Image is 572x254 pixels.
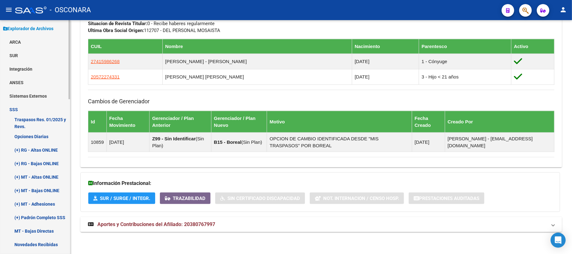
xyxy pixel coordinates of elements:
[88,111,107,132] th: Id
[91,74,120,79] span: 20572274331
[97,221,215,227] span: Aportes y Contribuciones del Afiliado: 20380767997
[211,132,267,152] td: ( )
[419,39,511,54] th: Parentesco
[352,69,419,84] td: [DATE]
[173,196,205,201] span: Trazabilidad
[352,39,419,54] th: Nacimiento
[215,192,305,204] button: Sin Certificado Discapacidad
[559,6,567,14] mat-icon: person
[152,136,195,141] strong: Z99 - Sin Identificar
[150,132,211,152] td: ( )
[3,25,53,32] span: Explorador de Archivos
[419,54,511,69] td: 1 - Cónyuge
[323,196,399,201] span: Not. Internacion / Censo Hosp.
[412,132,445,152] td: [DATE]
[445,132,554,152] td: [PERSON_NAME] - [EMAIL_ADDRESS][DOMAIN_NAME]
[88,21,215,26] span: 0 - Recibe haberes regularmente
[100,196,150,201] span: SUR / SURGE / INTEGR.
[106,132,150,152] td: [DATE]
[106,111,150,132] th: Fecha Movimiento
[352,54,419,69] td: [DATE]
[50,3,91,17] span: - OSCONARA
[88,132,107,152] td: 10859
[88,21,147,26] strong: Situacion de Revista Titular:
[551,233,566,248] div: Open Intercom Messenger
[88,179,552,188] h3: Información Prestacional:
[310,192,404,204] button: Not. Internacion / Censo Hosp.
[243,139,261,145] span: Sin Plan
[152,136,204,148] span: Sin Plan
[162,69,352,84] td: [PERSON_NAME] [PERSON_NAME]
[409,192,484,204] button: Prestaciones Auditadas
[88,28,144,33] strong: Ultima Obra Social Origen:
[211,111,267,132] th: Gerenciador / Plan Nuevo
[511,39,554,54] th: Activo
[88,97,554,106] h3: Cambios de Gerenciador
[227,196,300,201] span: Sin Certificado Discapacidad
[419,196,479,201] span: Prestaciones Auditadas
[267,132,412,152] td: OPCION DE CAMBIO IDENTIFICADA DESDE "MIS TRASPASOS" POR BOREAL
[162,39,352,54] th: Nombre
[267,111,412,132] th: Motivo
[91,59,120,64] span: 27415986268
[80,217,562,232] mat-expansion-panel-header: Aportes y Contribuciones del Afiliado: 20380767997
[162,54,352,69] td: [PERSON_NAME] - [PERSON_NAME]
[412,111,445,132] th: Fecha Creado
[88,39,163,54] th: CUIL
[214,139,242,145] strong: B15 - Boreal
[419,69,511,84] td: 3 - Hijo < 21 años
[160,192,210,204] button: Trazabilidad
[88,28,220,33] span: 112707 - DEL PERSONAL MOSAISTA
[88,192,155,204] button: SUR / SURGE / INTEGR.
[150,111,211,132] th: Gerenciador / Plan Anterior
[445,111,554,132] th: Creado Por
[5,6,13,14] mat-icon: menu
